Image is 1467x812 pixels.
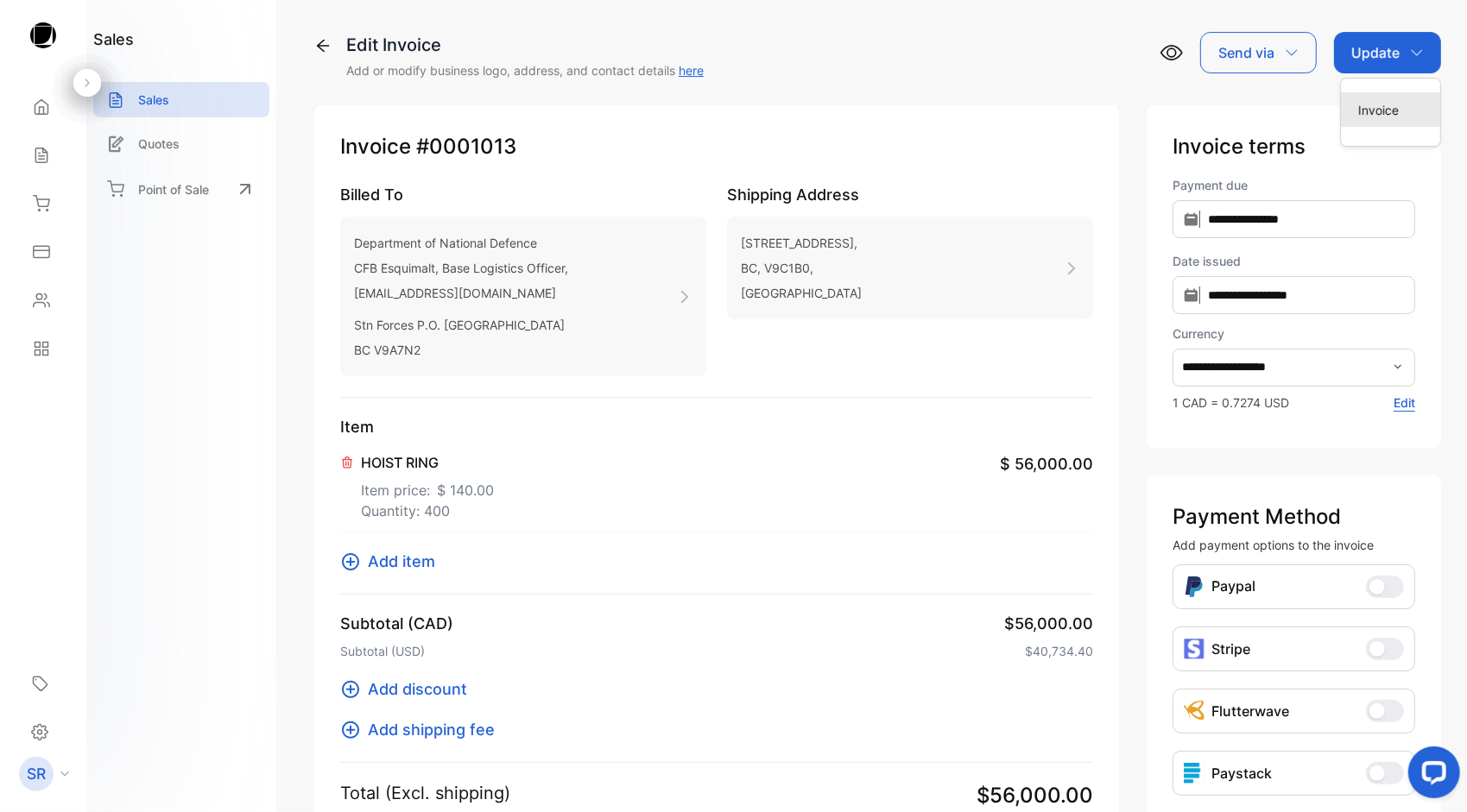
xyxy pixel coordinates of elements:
[727,183,1093,206] p: Shipping Address
[340,415,1093,438] p: Item
[93,28,134,51] h1: sales
[354,230,568,255] p: Department of National Defence
[1184,763,1205,784] img: icon
[340,780,510,806] p: Total (Excl. shipping)
[340,183,706,206] p: Billed To
[30,22,56,48] img: logo
[354,280,568,305] p: [EMAIL_ADDRESS][DOMAIN_NAME]
[1334,32,1441,73] button: Update
[1173,252,1415,270] label: Date issued
[346,32,704,58] div: Edit Invoice
[1025,642,1093,660] span: $40,734.40
[1173,176,1415,194] label: Payment due
[138,135,180,153] p: Quotes
[1173,131,1415,162] p: Invoice terms
[368,718,495,741] span: Add shipping fee
[354,312,568,337] p: Stn Forces P.O. [GEOGRAPHIC_DATA]
[368,550,435,573] span: Add item
[1341,92,1440,127] div: Invoice
[1211,576,1255,598] p: Paypal
[340,677,477,701] button: Add discount
[1218,42,1274,63] p: Send via
[93,170,269,208] a: Point of Sale
[1184,701,1205,721] img: Icon
[1004,612,1093,635] span: $56,000.00
[354,255,568,280] p: CFB Esquimalt, Base Logistics Officer,
[138,91,169,109] p: Sales
[1351,42,1400,63] p: Update
[1173,393,1289,412] p: 1 CAD = 0.7274 USD
[340,718,505,741] button: Add shipping fee
[1173,324,1415,343] label: Currency
[977,780,1093,811] span: $56,000.00
[93,82,269,117] a: Sales
[1394,740,1467,812] iframe: LiveChat chat widget
[741,255,862,280] p: BC, V9C1B0,
[346,61,704,79] p: Add or modify business logo, address, and contact details
[340,612,453,635] p: Subtotal (CAD)
[368,677,467,701] span: Add discount
[741,230,862,255] p: [STREET_ADDRESS],
[1211,701,1289,721] p: Flutterwave
[1173,536,1415,554] p: Add payment options to the invoice
[340,635,453,660] p: Subtotal (USD)
[1394,393,1415,412] p: Edit
[437,480,494,500] span: $ 140.00
[1184,576,1205,598] img: Icon
[1184,639,1205,659] img: icon
[361,452,494,473] p: HOIST RING
[1200,32,1317,73] button: Send via
[354,337,568,362] p: BC V9A7N2
[27,763,46,785] p: SR
[138,180,209,198] p: Point of Sale
[361,500,494,521] p: Quantity: 400
[1211,763,1272,784] p: Paystack
[340,550,446,573] button: Add item
[1000,452,1093,475] span: $ 56,000.00
[1173,501,1415,532] p: Payment Method
[679,63,704,78] a: here
[416,131,516,162] span: #0001013
[1211,639,1250,659] p: Stripe
[340,131,1093,162] p: Invoice
[741,280,862,305] p: [GEOGRAPHIC_DATA]
[93,126,269,161] a: Quotes
[361,473,494,500] p: Item price:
